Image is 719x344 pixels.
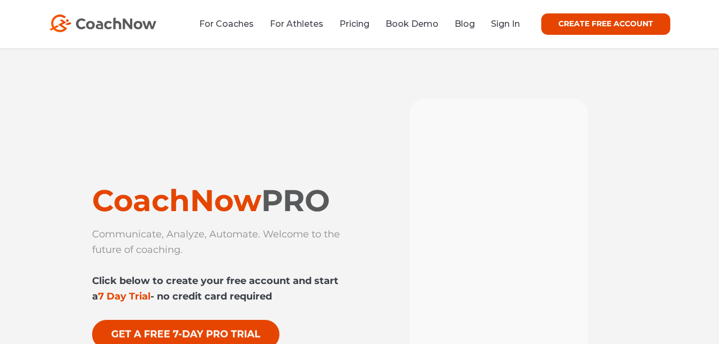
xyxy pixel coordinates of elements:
img: CoachNow Logo [49,14,156,32]
a: Pricing [339,19,369,29]
span: no credit card required [157,290,272,302]
a: For Athletes [270,19,323,29]
p: Communicate, Analyze, Automate. Welcome to the future of coaching. [92,227,349,304]
a: CREATE FREE ACCOUNT [541,13,670,35]
span: 7 Day Trial [98,290,272,302]
span: - [150,290,154,302]
a: For Coaches [199,19,254,29]
span: PRO [261,182,330,219]
a: Book Demo [385,19,438,29]
a: Blog [455,19,475,29]
a: Sign In [491,19,520,29]
span: CoachNow [92,182,330,219]
strong: Click below to create your free account and start a [92,275,338,302]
